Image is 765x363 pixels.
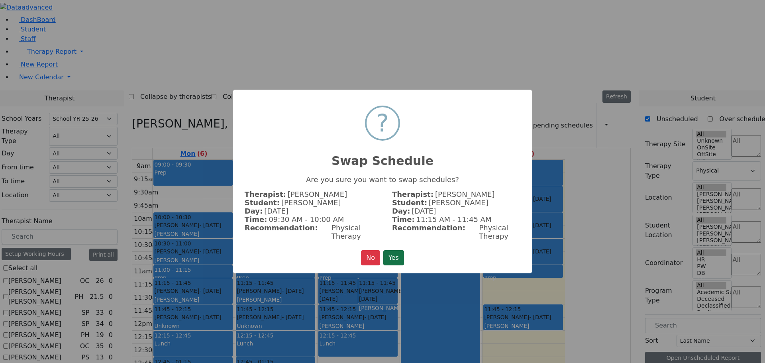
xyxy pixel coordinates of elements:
[245,198,280,207] strong: Student:
[376,107,389,139] div: ?
[412,207,436,215] span: [DATE]
[467,224,520,240] span: Physical Therapy
[429,198,488,207] span: [PERSON_NAME]
[245,175,520,184] p: Are you sure you want to swap schedules?
[392,215,415,224] strong: Time:
[392,224,465,240] strong: Recommendation:
[288,190,347,198] span: [PERSON_NAME]
[281,198,341,207] span: [PERSON_NAME]
[435,190,495,198] span: [PERSON_NAME]
[264,207,288,215] span: [DATE]
[245,207,263,215] strong: Day:
[392,198,427,207] strong: Student:
[416,215,492,224] span: 11:15 AM - 11:45 AM
[383,250,404,265] button: Yes
[269,215,344,224] span: 09:30 AM - 10:00 AM
[392,207,410,215] strong: Day:
[245,224,318,240] strong: Recommendation:
[392,190,433,198] strong: Therapist:
[361,250,380,265] button: No
[320,224,373,240] span: Physical Therapy
[245,215,267,224] strong: Time:
[245,190,286,198] strong: Therapist:
[233,144,532,168] h2: Swap Schedule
